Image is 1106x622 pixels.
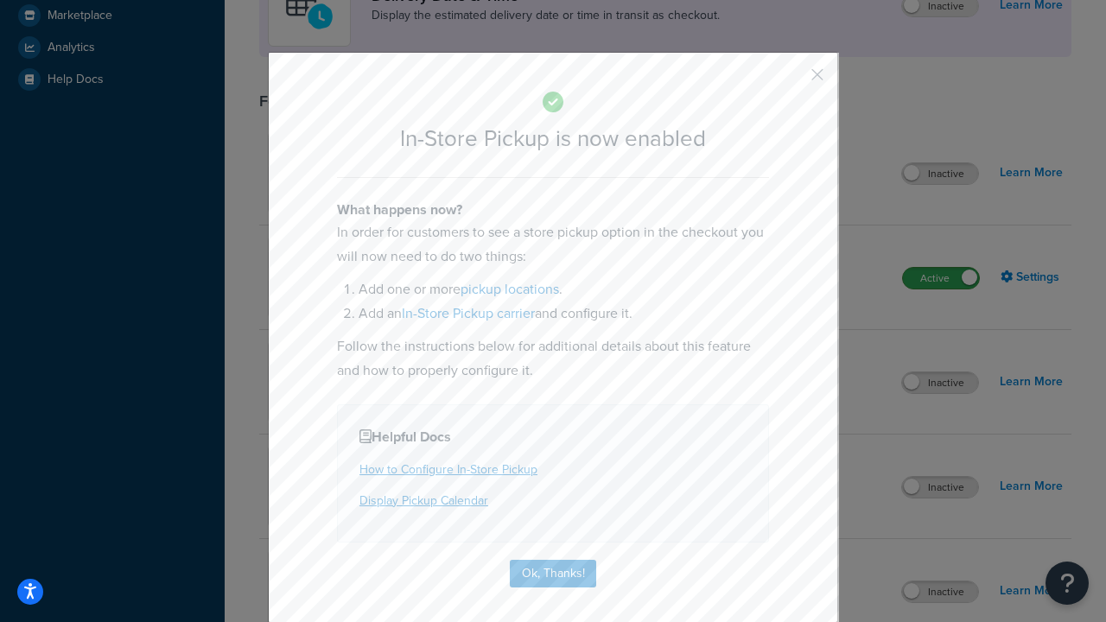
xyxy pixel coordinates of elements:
[337,200,769,220] h4: What happens now?
[359,460,537,479] a: How to Configure In-Store Pickup
[510,560,596,587] button: Ok, Thanks!
[359,301,769,326] li: Add an and configure it.
[402,303,535,323] a: In-Store Pickup carrier
[337,334,769,383] p: Follow the instructions below for additional details about this feature and how to properly confi...
[359,492,488,510] a: Display Pickup Calendar
[337,126,769,151] h2: In-Store Pickup is now enabled
[461,279,559,299] a: pickup locations
[337,220,769,269] p: In order for customers to see a store pickup option in the checkout you will now need to do two t...
[359,427,747,447] h4: Helpful Docs
[359,277,769,301] li: Add one or more .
